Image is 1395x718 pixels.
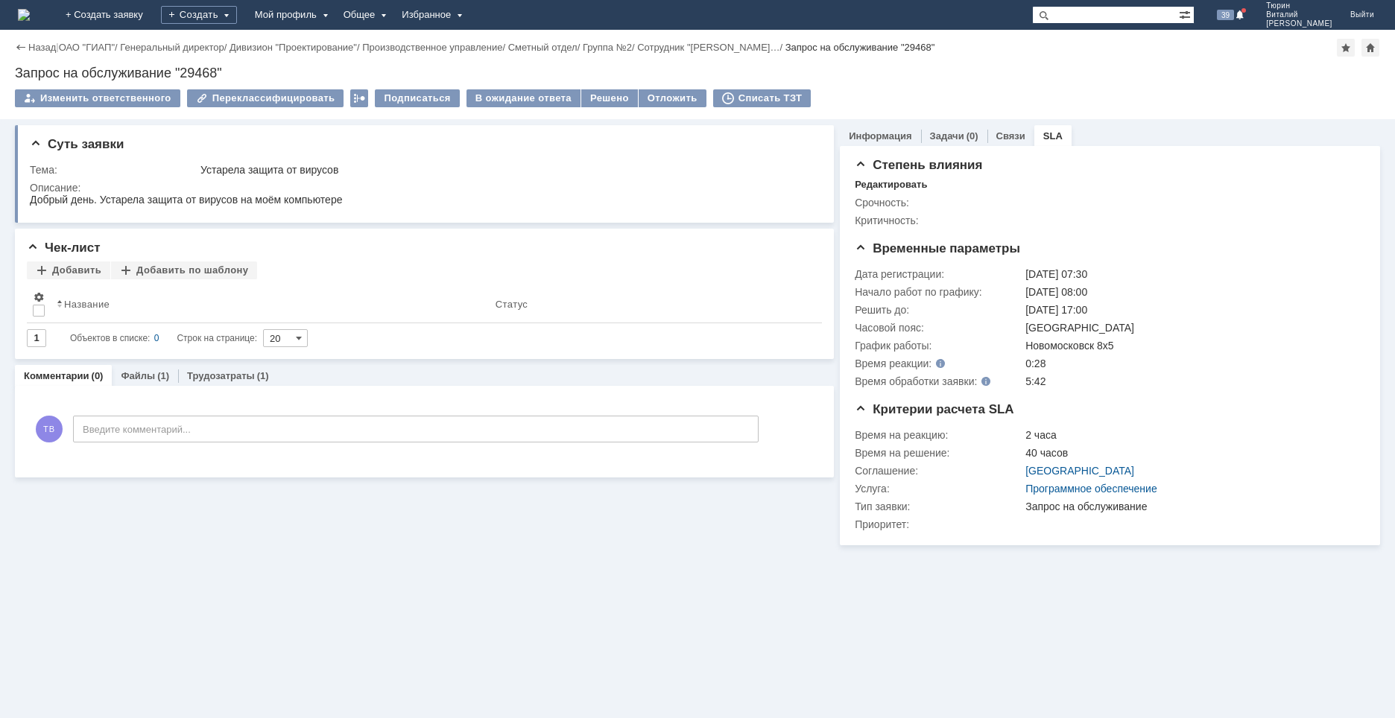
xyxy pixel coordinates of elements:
[120,42,224,53] a: Генеральный директор
[51,285,490,323] th: Название
[56,41,58,52] div: |
[120,42,230,53] div: /
[967,130,978,142] div: (0)
[855,215,1022,226] div: Критичность:
[855,286,1022,298] div: Начало работ по графику:
[64,299,110,310] div: Название
[70,333,150,343] span: Объектов в списке:
[637,42,779,53] a: Сотрудник "[PERSON_NAME]…
[1025,447,1357,459] div: 40 часов
[1025,483,1157,495] a: Программное обеспечение
[855,465,1022,477] div: Соглашение:
[849,130,911,142] a: Информация
[1179,7,1194,21] span: Расширенный поиск
[855,268,1022,280] div: Дата регистрации:
[1025,268,1357,280] div: [DATE] 07:30
[1025,358,1357,369] div: 0:28
[855,197,1022,209] div: Срочность:
[855,304,1022,316] div: Решить до:
[121,370,155,381] a: Файлы
[33,291,45,303] span: Настройки
[1025,465,1134,477] a: [GEOGRAPHIC_DATA]
[855,501,1022,512] div: Тип заявки:
[18,9,30,21] img: logo
[855,358,1005,369] div: Время реакции:
[362,42,502,53] a: Производственное управление
[27,241,101,255] span: Чек-лист
[30,182,814,194] div: Описание:
[855,402,1013,416] span: Критерии расчета SLA
[1025,429,1357,441] div: 2 часа
[996,130,1025,142] a: Связи
[1266,19,1332,28] span: [PERSON_NAME]
[930,130,964,142] a: Задачи
[637,42,785,53] div: /
[583,42,637,53] div: /
[24,370,89,381] a: Комментарии
[1337,39,1355,57] div: Добавить в избранное
[508,42,578,53] a: Сметный отдел
[59,42,121,53] div: /
[855,179,927,191] div: Редактировать
[30,137,124,151] span: Суть заявки
[855,375,1005,387] div: Время обработки заявки:
[187,370,255,381] a: Трудозатраты
[855,429,1022,441] div: Время на реакцию:
[1217,10,1234,20] span: 39
[257,370,269,381] div: (1)
[70,329,257,347] i: Строк на странице:
[362,42,508,53] div: /
[496,299,528,310] div: Статус
[1266,1,1332,10] span: Тюрин
[230,42,362,53] div: /
[36,416,63,442] span: ТВ
[18,9,30,21] a: Перейти на домашнюю страницу
[855,158,982,172] span: Степень влияния
[28,42,56,53] a: Назад
[1025,340,1357,352] div: Новомосковск 8х5
[1025,375,1357,387] div: 5:42
[59,42,115,53] a: ОАО "ГИАП"
[230,42,357,53] a: Дивизион "Проектирование"
[157,370,169,381] div: (1)
[1266,10,1332,19] span: Виталий
[1025,286,1357,298] div: [DATE] 08:00
[161,6,237,24] div: Создать
[490,285,810,323] th: Статус
[154,329,159,347] div: 0
[1025,501,1357,512] div: Запрос на обслуживание
[583,42,632,53] a: Группа №2
[1361,39,1379,57] div: Сделать домашней страницей
[508,42,583,53] div: /
[855,322,1022,334] div: Часовой пояс:
[855,483,1022,495] div: Услуга:
[1025,304,1087,316] span: [DATE] 17:00
[855,241,1020,255] span: Временные параметры
[92,370,104,381] div: (0)
[785,42,935,53] div: Запрос на обслуживание "29468"
[855,447,1022,459] div: Время на решение:
[30,164,197,176] div: Тема:
[200,164,812,176] div: Устарела защита от вирусов
[350,89,368,107] div: Работа с массовостью
[855,518,1022,530] div: Приоритет:
[855,340,1022,352] div: График работы:
[15,66,1380,80] div: Запрос на обслуживание "29468"
[1043,130,1063,142] a: SLA
[1025,322,1357,334] div: [GEOGRAPHIC_DATA]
